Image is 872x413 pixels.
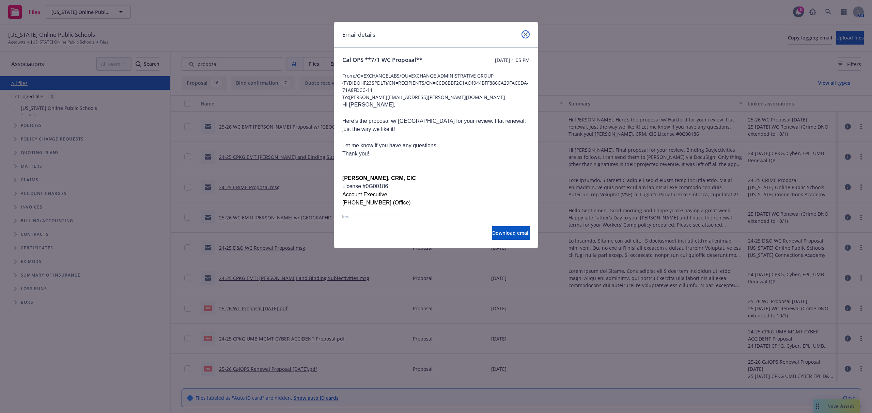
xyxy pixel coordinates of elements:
[342,56,422,64] span: Cal OPS **7/1 WC Proposal**
[342,215,405,226] img: image001.png@01DBDAD1.5D701C50
[342,117,530,133] p: Here’s the proposal w/ [GEOGRAPHIC_DATA] for your review. Flat renewal, just the way we like it!
[521,30,530,38] a: close
[492,230,530,236] span: Download email
[342,183,388,189] span: License #0G00186
[342,30,375,39] h1: Email details
[495,56,530,64] span: [DATE] 1:05 PM
[342,175,416,181] span: [PERSON_NAME], CRM, CIC
[342,142,530,150] p: Let me know if you have any questions.
[492,226,530,240] button: Download email
[342,150,530,158] p: Thank you!
[342,200,411,205] span: [PHONE_NUMBER] (Office)
[342,192,387,197] span: Account Executive
[342,94,530,101] span: To: [PERSON_NAME][EMAIL_ADDRESS][PERSON_NAME][DOMAIN_NAME]
[342,101,530,109] p: Hi [PERSON_NAME],
[342,72,530,94] span: From: /O=EXCHANGELABS/OU=EXCHANGE ADMINISTRATIVE GROUP (FYDIBOHF23SPDLT)/CN=RECIPIENTS/CN=C6D6BBF...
